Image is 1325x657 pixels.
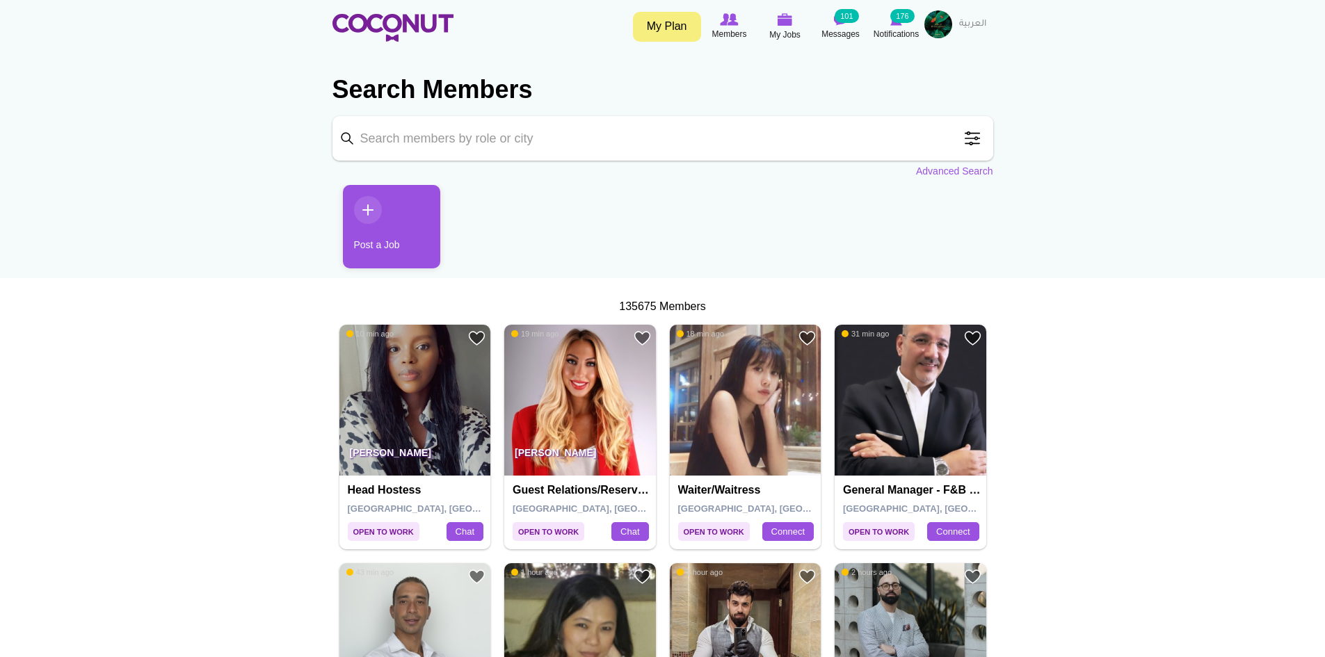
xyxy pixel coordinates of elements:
a: Messages Messages 101 [813,10,869,42]
h4: Head Hostess [348,484,486,496]
a: Add to Favourites [468,330,485,347]
img: Home [332,14,453,42]
a: Advanced Search [916,164,993,178]
a: Add to Favourites [964,568,981,585]
h4: Waiter/Waitress [678,484,817,496]
span: Open to Work [678,522,750,541]
a: Add to Favourites [634,568,651,585]
a: Chat [611,522,648,542]
a: Add to Favourites [798,568,816,585]
a: Connect [927,522,979,542]
span: Members [712,27,746,41]
span: Open to Work [348,522,419,541]
h2: Search Members [332,73,993,106]
a: العربية [952,10,993,38]
span: 31 min ago [842,329,889,339]
img: Messages [834,13,848,26]
a: My Jobs My Jobs [757,10,813,43]
a: Chat [447,522,483,542]
span: 19 min ago [511,329,559,339]
input: Search members by role or city [332,116,993,161]
a: Add to Favourites [468,568,485,585]
img: Notifications [890,13,902,26]
span: 2 hours ago [842,567,892,577]
a: Post a Job [343,185,440,268]
span: [GEOGRAPHIC_DATA], [GEOGRAPHIC_DATA] [678,503,876,514]
a: Connect [762,522,814,542]
span: 43 min ago [346,567,394,577]
span: 18 min ago [677,329,724,339]
li: 1 / 1 [332,185,430,279]
span: 10 min ago [346,329,394,339]
small: 101 [835,9,858,23]
a: Notifications Notifications 176 [869,10,924,42]
p: [PERSON_NAME] [504,437,656,476]
span: 1 hour ago [677,567,723,577]
a: Add to Favourites [634,330,651,347]
span: [GEOGRAPHIC_DATA], [GEOGRAPHIC_DATA] [513,503,711,514]
small: 176 [890,9,914,23]
a: My Plan [633,12,701,42]
span: 1 hour ago [511,567,558,577]
a: Browse Members Members [702,10,757,42]
span: [GEOGRAPHIC_DATA], [GEOGRAPHIC_DATA] [843,503,1041,514]
p: [PERSON_NAME] [339,437,491,476]
h4: Guest Relations/Reservation/ Social Media management [513,484,651,496]
a: Add to Favourites [798,330,816,347]
h4: General Manager - F&B director [843,484,981,496]
span: Messages [821,27,860,41]
img: Browse Members [720,13,738,26]
span: Open to Work [513,522,584,541]
span: Notifications [874,27,919,41]
div: 135675 Members [332,299,993,315]
img: My Jobs [778,13,793,26]
span: Open to Work [843,522,915,541]
span: [GEOGRAPHIC_DATA], [GEOGRAPHIC_DATA] [348,503,546,514]
a: Add to Favourites [964,330,981,347]
span: My Jobs [769,28,801,42]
